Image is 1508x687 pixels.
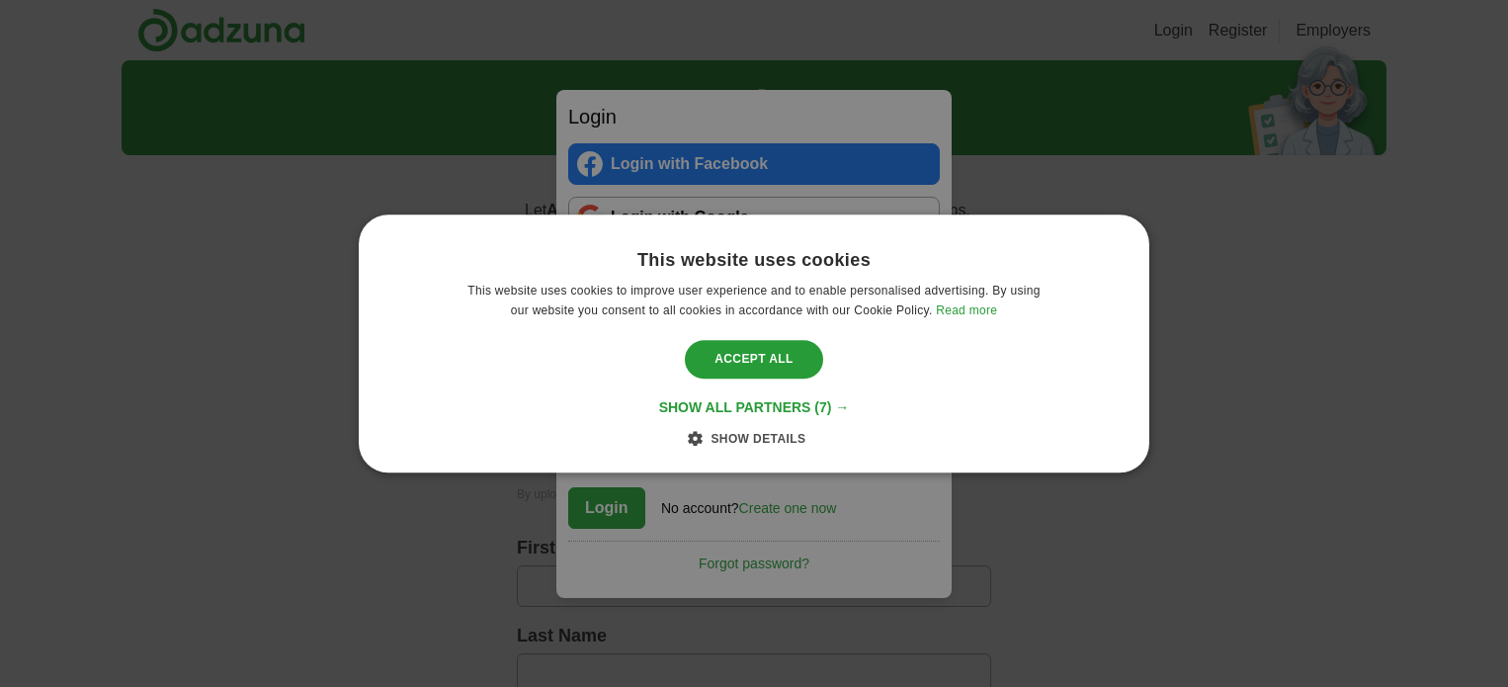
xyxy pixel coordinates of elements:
span: Show all partners [659,399,811,415]
div: Show all partners (7) → [659,398,850,416]
div: Accept all [685,341,823,379]
a: Read more, opens a new window [936,303,997,317]
span: (7) → [814,399,849,415]
span: This website uses cookies to improve user experience and to enable personalised advertising. By u... [467,284,1040,317]
span: Show details [711,432,805,446]
div: Cookie consent dialog [359,215,1149,472]
div: This website uses cookies [637,249,871,272]
div: Show details [703,428,806,448]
